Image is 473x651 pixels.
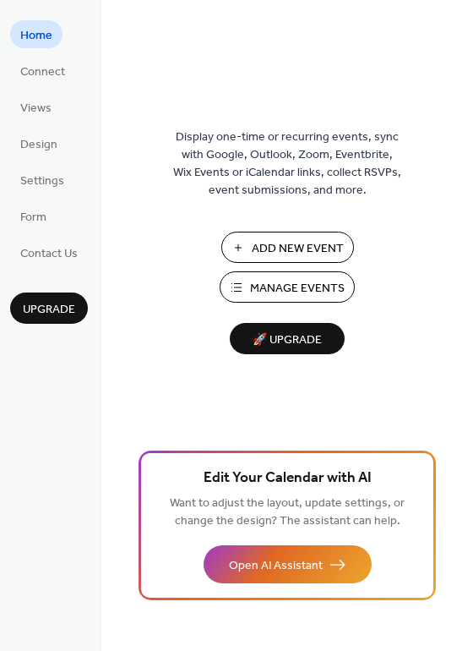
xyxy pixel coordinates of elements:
[10,20,63,48] a: Home
[252,240,344,258] span: Add New Event
[173,129,401,200] span: Display one-time or recurring events, sync with Google, Outlook, Zoom, Eventbrite, Wix Events or ...
[20,136,57,154] span: Design
[10,293,88,324] button: Upgrade
[10,202,57,230] a: Form
[20,209,46,227] span: Form
[20,100,52,118] span: Views
[10,129,68,157] a: Design
[220,271,355,303] button: Manage Events
[204,467,372,490] span: Edit Your Calendar with AI
[10,238,88,266] a: Contact Us
[10,57,75,85] a: Connect
[23,301,75,319] span: Upgrade
[20,172,64,190] span: Settings
[10,93,62,121] a: Views
[170,492,405,533] span: Want to adjust the layout, update settings, or change the design? The assistant can help.
[20,63,65,81] span: Connect
[221,232,354,263] button: Add New Event
[20,27,52,45] span: Home
[10,166,74,194] a: Settings
[250,280,345,298] span: Manage Events
[229,557,323,575] span: Open AI Assistant
[230,323,345,354] button: 🚀 Upgrade
[204,545,372,583] button: Open AI Assistant
[240,329,334,352] span: 🚀 Upgrade
[20,245,78,263] span: Contact Us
